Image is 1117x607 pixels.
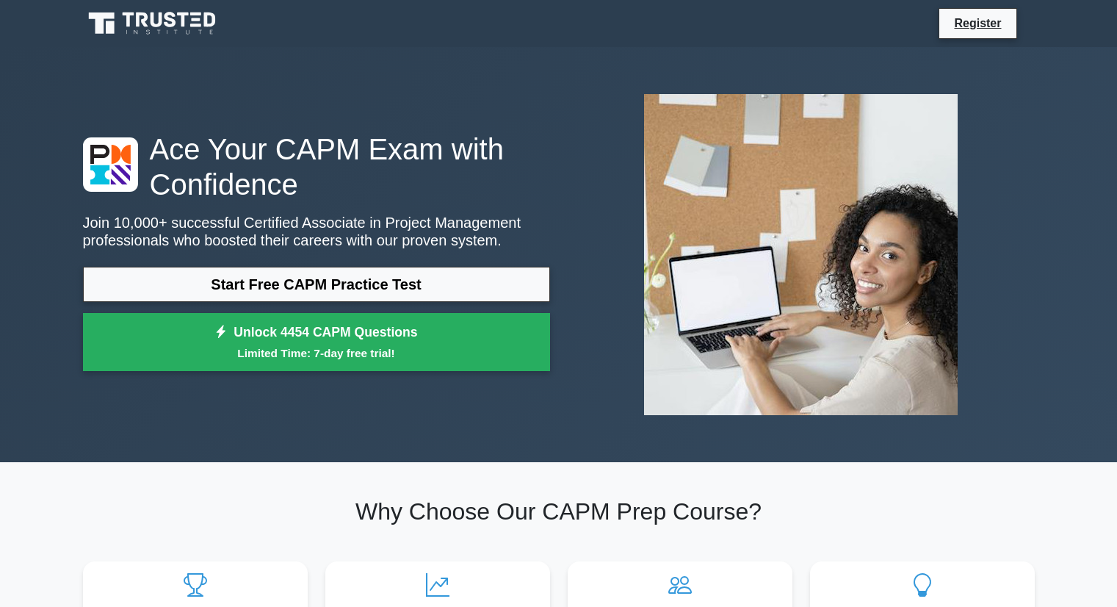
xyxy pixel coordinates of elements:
h1: Ace Your CAPM Exam with Confidence [83,132,550,202]
a: Unlock 4454 CAPM QuestionsLimited Time: 7-day free trial! [83,313,550,372]
h2: Why Choose Our CAPM Prep Course? [83,498,1035,525]
p: Join 10,000+ successful Certified Associate in Project Management professionals who boosted their... [83,214,550,249]
small: Limited Time: 7-day free trial! [101,345,532,362]
a: Register [945,14,1010,32]
a: Start Free CAPM Practice Test [83,267,550,302]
